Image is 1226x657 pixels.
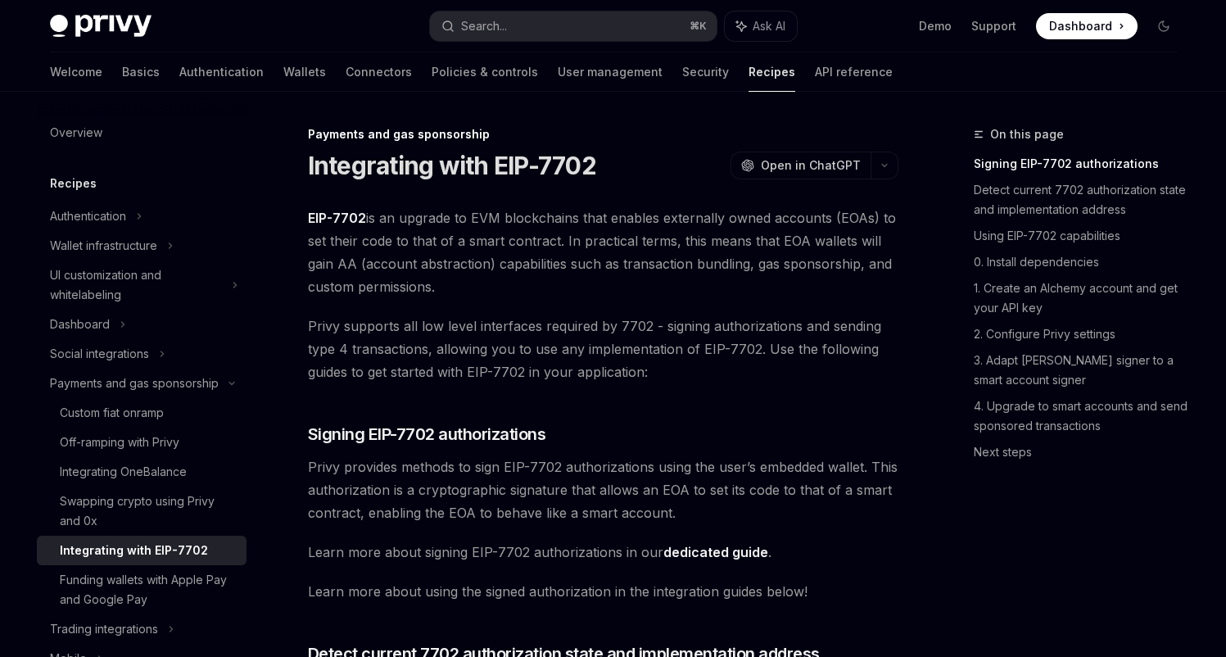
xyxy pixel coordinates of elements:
[50,15,152,38] img: dark logo
[50,619,158,639] div: Trading integrations
[60,462,187,482] div: Integrating OneBalance
[974,249,1190,275] a: 0. Install dependencies
[50,52,102,92] a: Welcome
[308,423,546,446] span: Signing EIP-7702 authorizations
[50,123,102,143] div: Overview
[37,487,247,536] a: Swapping crypto using Privy and 0x
[308,210,366,227] a: EIP-7702
[37,398,247,428] a: Custom fiat onramp
[308,315,898,383] span: Privy supports all low level interfaces required by 7702 - signing authorizations and sending typ...
[37,457,247,487] a: Integrating OneBalance
[60,570,237,609] div: Funding wallets with Apple Pay and Google Pay
[60,433,179,452] div: Off-ramping with Privy
[308,151,596,180] h1: Integrating with EIP-7702
[432,52,538,92] a: Policies & controls
[974,275,1190,321] a: 1. Create an Alchemy account and get your API key
[37,118,247,147] a: Overview
[971,18,1016,34] a: Support
[461,16,507,36] div: Search...
[60,492,237,531] div: Swapping crypto using Privy and 0x
[308,580,898,603] span: Learn more about using the signed authorization in the integration guides below!
[60,541,208,560] div: Integrating with EIP-7702
[1036,13,1138,39] a: Dashboard
[974,393,1190,439] a: 4. Upgrade to smart accounts and send sponsored transactions
[974,347,1190,393] a: 3. Adapt [PERSON_NAME] signer to a smart account signer
[122,52,160,92] a: Basics
[60,403,164,423] div: Custom fiat onramp
[1049,18,1112,34] span: Dashboard
[50,344,149,364] div: Social integrations
[663,544,768,561] a: dedicated guide
[308,541,898,564] span: Learn more about signing EIP-7702 authorizations in our .
[1151,13,1177,39] button: Toggle dark mode
[50,206,126,226] div: Authentication
[283,52,326,92] a: Wallets
[753,18,785,34] span: Ask AI
[974,177,1190,223] a: Detect current 7702 authorization state and implementation address
[308,206,898,298] span: is an upgrade to EVM blockchains that enables externally owned accounts (EOAs) to set their code ...
[815,52,893,92] a: API reference
[37,565,247,614] a: Funding wallets with Apple Pay and Google Pay
[761,157,861,174] span: Open in ChatGPT
[37,428,247,457] a: Off-ramping with Privy
[725,11,797,41] button: Ask AI
[974,151,1190,177] a: Signing EIP-7702 authorizations
[308,455,898,524] span: Privy provides methods to sign EIP-7702 authorizations using the user’s embedded wallet. This aut...
[50,236,157,256] div: Wallet infrastructure
[731,152,871,179] button: Open in ChatGPT
[974,321,1190,347] a: 2. Configure Privy settings
[690,20,707,33] span: ⌘ K
[430,11,717,41] button: Search...⌘K
[558,52,663,92] a: User management
[50,374,219,393] div: Payments and gas sponsorship
[50,315,110,334] div: Dashboard
[990,125,1064,144] span: On this page
[919,18,952,34] a: Demo
[749,52,795,92] a: Recipes
[308,126,898,143] div: Payments and gas sponsorship
[50,174,97,193] h5: Recipes
[346,52,412,92] a: Connectors
[179,52,264,92] a: Authentication
[974,223,1190,249] a: Using EIP-7702 capabilities
[974,439,1190,465] a: Next steps
[682,52,729,92] a: Security
[37,536,247,565] a: Integrating with EIP-7702
[50,265,222,305] div: UI customization and whitelabeling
